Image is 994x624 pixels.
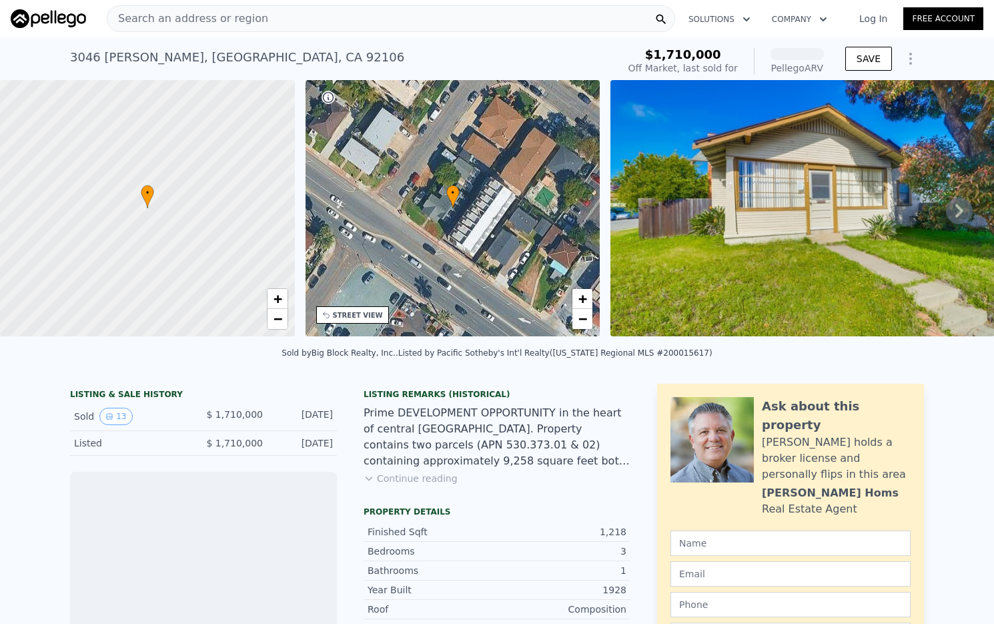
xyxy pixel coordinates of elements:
div: 1 [497,564,626,577]
div: Bedrooms [368,545,497,558]
div: [DATE] [274,408,333,425]
div: Year Built [368,583,497,597]
span: − [578,310,587,327]
a: Free Account [903,7,983,30]
div: 1,218 [497,525,626,539]
div: Prime DEVELOPMENT OPPORTUNITY in the heart of central [GEOGRAPHIC_DATA]. Property contains two pa... [364,405,630,469]
div: [DATE] [274,436,333,450]
div: Listed by Pacific Sotheby's Int'l Realty ([US_STATE] Regional MLS #200015617) [398,348,712,358]
div: 3046 [PERSON_NAME] , [GEOGRAPHIC_DATA] , CA 92106 [70,48,404,67]
span: + [273,290,282,307]
span: + [578,290,587,307]
div: Real Estate Agent [762,501,857,517]
div: Ask about this property [762,397,911,434]
div: Pellego ARV [771,61,824,75]
input: Phone [670,592,911,617]
div: [PERSON_NAME] holds a broker license and personally flips in this area [762,434,911,483]
span: $ 1,710,000 [206,409,263,420]
div: 3 [497,545,626,558]
div: Sold [74,408,193,425]
button: Solutions [678,7,761,31]
div: 1928 [497,583,626,597]
div: STREET VIEW [333,310,383,320]
span: $ 1,710,000 [206,438,263,448]
div: Finished Sqft [368,525,497,539]
span: • [446,187,460,199]
div: Off Market, last sold for [628,61,738,75]
button: View historical data [99,408,132,425]
div: • [446,185,460,208]
div: • [141,185,154,208]
div: Bathrooms [368,564,497,577]
div: [PERSON_NAME] Homs [762,485,899,501]
a: Log In [843,12,903,25]
a: Zoom out [268,309,288,329]
button: Show Options [897,45,924,72]
div: Property details [364,507,630,517]
div: Roof [368,603,497,616]
div: Sold by Big Block Realty, Inc. . [282,348,398,358]
button: SAVE [845,47,892,71]
input: Name [670,531,911,556]
a: Zoom in [268,289,288,309]
div: Composition [497,603,626,616]
span: Search an address or region [107,11,268,27]
div: Listed [74,436,193,450]
span: $1,710,000 [645,47,721,61]
div: Listing Remarks (Historical) [364,389,630,400]
button: Continue reading [364,472,458,485]
input: Email [670,561,911,587]
a: Zoom in [572,289,592,309]
span: • [141,187,154,199]
img: Pellego [11,9,86,28]
a: Zoom out [572,309,592,329]
div: LISTING & SALE HISTORY [70,389,337,402]
button: Company [761,7,838,31]
span: − [273,310,282,327]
